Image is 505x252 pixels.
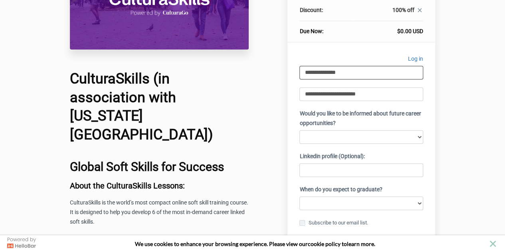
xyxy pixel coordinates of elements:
label: Would you like to be informed about future career opportunities? [299,109,423,128]
span: We use cookies to enhance your browsing experience. Please view our [135,240,308,247]
span: $0.00 USD [397,28,423,34]
span: learn more. [347,240,375,247]
label: Linkedin profile (Optional): [299,152,364,161]
th: Due Now: [299,21,351,36]
span: CulturaSkills is the world’s most compact online soft skill training course. It is designed to he... [70,199,248,225]
input: Subscribe to our email list. [299,220,305,226]
strong: to [342,240,347,247]
b: Global Soft Skills for Success [70,160,224,174]
label: When do you expect to graduate? [299,185,382,194]
button: close [488,239,498,249]
a: close [414,7,423,16]
label: Subscribe to our email list. [299,218,368,227]
a: Log in [408,54,423,66]
i: close [416,7,423,14]
th: Discount: [299,6,351,21]
h1: CulturaSkills (in association with [US_STATE][GEOGRAPHIC_DATA]) [70,69,249,144]
span: 100% off [392,7,414,13]
a: cookie policy [308,240,341,247]
h3: About the CulturaSkills Lessons: [70,181,249,190]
